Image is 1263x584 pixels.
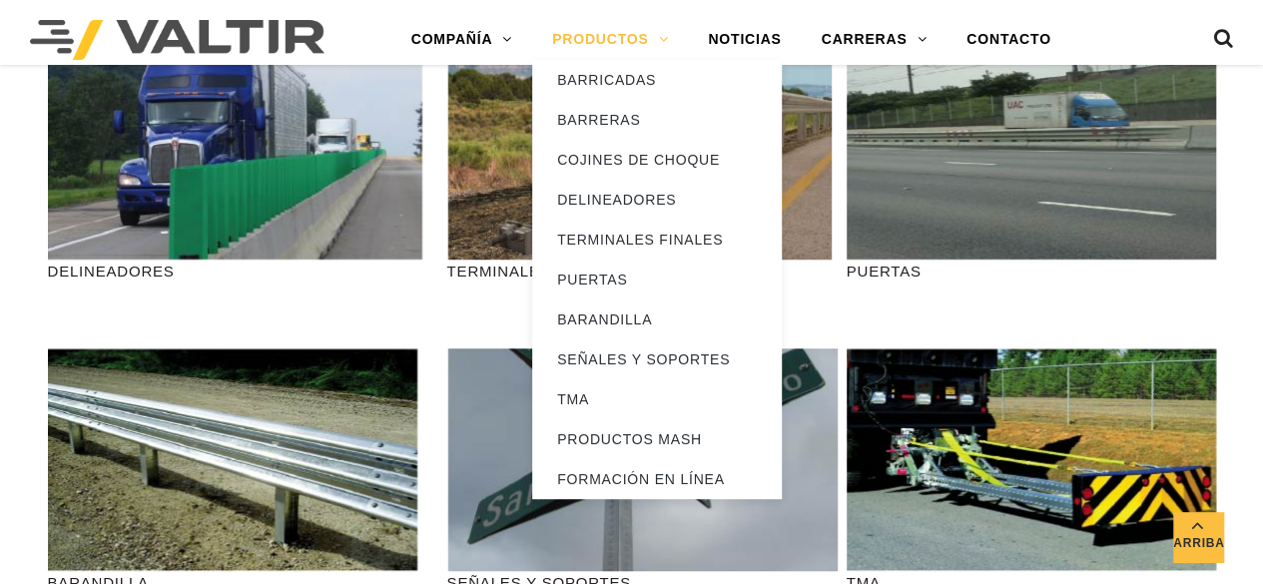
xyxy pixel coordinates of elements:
[532,180,782,220] a: DELINEADORES
[688,20,801,60] a: NOTICIAS
[557,72,656,88] font: BARRICADAS
[822,31,908,47] font: CARRERAS
[532,339,782,379] a: SEÑALES Y SOPORTES
[30,20,324,60] img: Valtir
[557,351,730,367] font: SEÑALES Y SOPORTES
[557,232,723,248] font: TERMINALES FINALES
[947,20,1070,60] a: CONTACTO
[557,431,702,447] font: PRODUCTOS MASH
[552,31,648,47] font: PRODUCTOS
[557,471,725,487] font: FORMACIÓN EN LÍNEA
[532,100,782,140] a: BARRERAS
[557,311,652,327] font: BARANDILLA
[532,459,782,499] a: FORMACIÓN EN LÍNEA
[557,192,676,208] font: DELINEADORES
[447,263,624,280] font: TERMINALES FINALES
[802,20,947,60] a: CARRERAS
[532,299,782,339] a: BARANDILLA
[557,272,627,288] font: PUERTAS
[708,31,781,47] font: NOTICIAS
[532,20,688,60] a: PRODUCTOS
[532,379,782,419] a: TMA
[1173,536,1224,550] font: Arriba
[847,263,922,280] font: PUERTAS
[532,419,782,459] a: PRODUCTOS MASH
[1173,512,1223,562] a: Arriba
[966,31,1050,47] font: CONTACTO
[532,140,782,180] a: COJINES DE CHOQUE
[557,112,640,128] font: BARRERAS
[532,220,782,260] a: TERMINALES FINALES
[532,60,782,100] a: BARRICADAS
[557,391,589,407] font: TMA
[411,31,493,47] font: COMPAÑÍA
[532,260,782,299] a: PUERTAS
[557,152,720,168] font: COJINES DE CHOQUE
[391,20,532,60] a: COMPAÑÍA
[48,263,175,280] font: DELINEADORES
